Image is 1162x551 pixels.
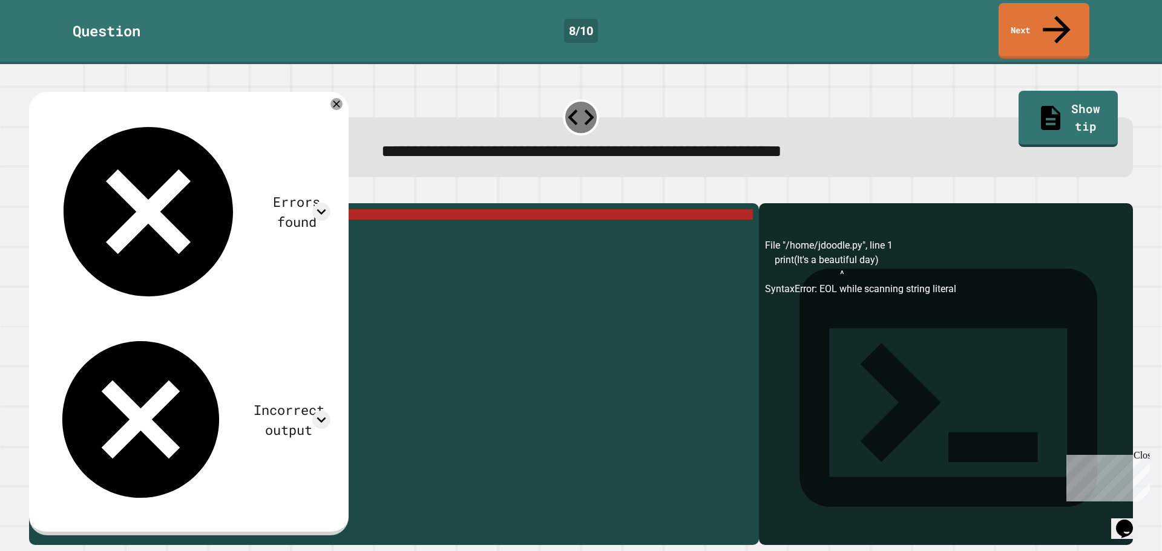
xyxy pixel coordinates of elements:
[5,5,84,77] div: Chat with us now!Close
[263,192,330,232] div: Errors found
[999,3,1089,59] a: Next
[1019,91,1117,146] a: Show tip
[1111,503,1150,539] iframe: chat widget
[564,19,598,43] div: 8 / 10
[247,400,330,440] div: Incorrect output
[765,238,1127,545] div: File "/home/jdoodle.py", line 1 print(It's a beautiful day) ^ SyntaxError: EOL while scanning str...
[1062,450,1150,501] iframe: chat widget
[73,20,140,42] div: Question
